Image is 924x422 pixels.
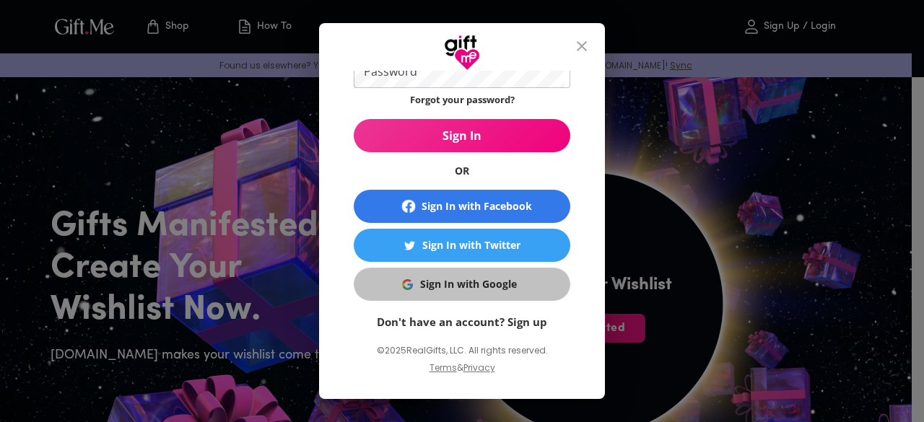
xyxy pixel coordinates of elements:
h6: OR [354,164,570,178]
button: Sign In with Facebook [354,190,570,223]
a: Privacy [463,361,495,374]
img: Sign In with Google [402,279,413,290]
span: Sign In [354,128,570,144]
div: Sign In with Twitter [422,237,520,253]
div: Sign In with Facebook [422,198,532,214]
button: Sign In [354,119,570,152]
a: Don't have an account? Sign up [377,315,547,329]
p: & [457,360,463,387]
a: Terms [430,361,457,374]
img: Sign In with Twitter [404,240,415,251]
button: close [565,29,599,63]
img: GiftMe Logo [444,35,480,71]
p: © 2025 RealGifts, LLC. All rights reserved. [354,341,570,360]
div: Sign In with Google [420,276,517,292]
button: Sign In with GoogleSign In with Google [354,268,570,301]
button: Sign In with TwitterSign In with Twitter [354,229,570,262]
a: Forgot your password? [410,93,515,106]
